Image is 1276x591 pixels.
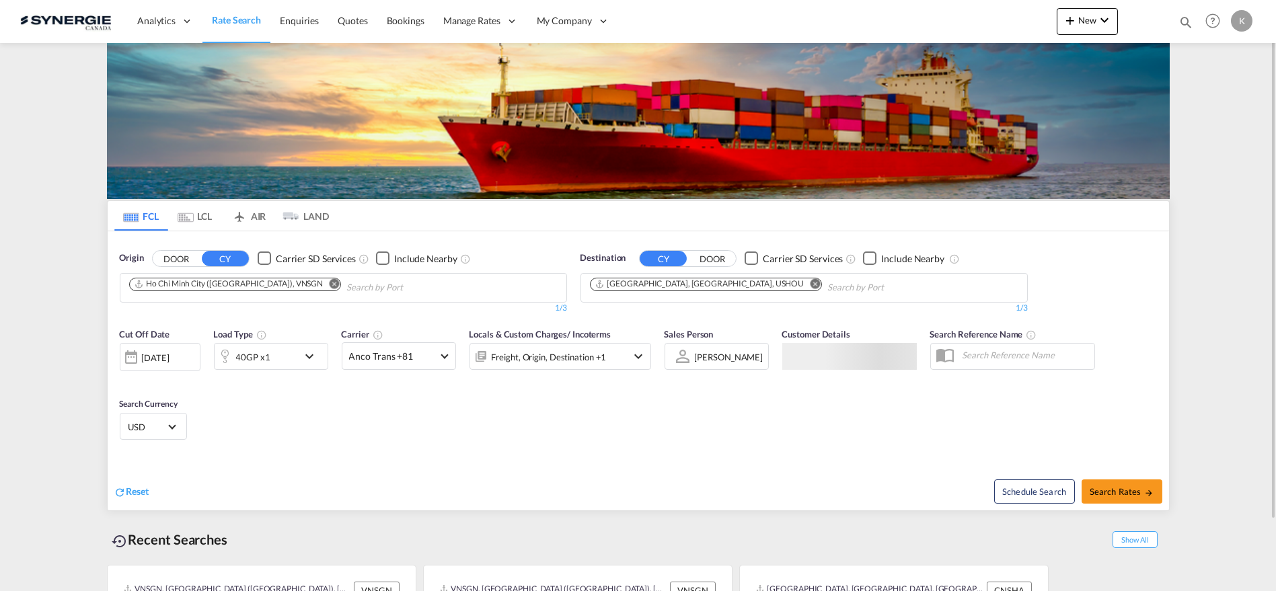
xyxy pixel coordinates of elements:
[492,348,607,366] div: Freight Origin Destination Factory Stuffing
[1201,9,1231,34] div: Help
[212,14,261,26] span: Rate Search
[930,329,1037,340] span: Search Reference Name
[580,303,1028,314] div: 1/3
[373,329,383,340] md-icon: The selected Trucker/Carrierwill be displayed in the rate results If the rates are from another f...
[689,251,736,266] button: DOOR
[1178,15,1193,35] div: icon-magnify
[301,348,324,364] md-icon: icon-chevron-down
[108,231,1169,510] div: OriginDOOR CY Checkbox No InkUnchecked: Search for CY (Container Yard) services for all selected ...
[595,278,804,290] div: Houston, TX, USHOU
[342,329,383,340] span: Carrier
[470,329,611,340] span: Locals & Custom Charges
[120,251,144,265] span: Origin
[1026,329,1037,340] md-icon: Your search will be saved by the below given name
[280,15,319,26] span: Enquiries
[640,251,687,266] button: CY
[276,252,356,266] div: Carrier SD Services
[134,278,326,290] div: Press delete to remove this chip.
[114,485,149,500] div: icon-refreshReset
[127,417,180,436] md-select: Select Currency: $ USDUnited States Dollar
[1144,488,1154,498] md-icon: icon-arrow-right
[346,277,474,299] input: Chips input.
[1057,8,1118,35] button: icon-plus 400-fgNewicon-chevron-down
[137,14,176,28] span: Analytics
[801,278,821,292] button: Remove
[222,201,276,231] md-tab-item: AIR
[956,345,1094,365] input: Search Reference Name
[256,329,267,340] md-icon: icon-information-outline
[107,43,1170,199] img: LCL+%26+FCL+BACKGROUND.png
[276,201,330,231] md-tab-item: LAND
[231,208,248,219] md-icon: icon-airplane
[258,251,356,266] md-checkbox: Checkbox No Ink
[236,348,270,366] div: 40GP x1
[112,533,128,549] md-icon: icon-backup-restore
[153,251,200,266] button: DOOR
[134,278,324,290] div: Ho Chi Minh City (Saigon), VNSGN
[126,485,149,497] span: Reset
[1201,9,1224,32] span: Help
[387,15,424,26] span: Bookings
[120,370,130,388] md-datepicker: Select
[114,486,126,498] md-icon: icon-refresh
[580,251,626,265] span: Destination
[443,14,500,28] span: Manage Rates
[1096,12,1113,28] md-icon: icon-chevron-down
[1178,15,1193,30] md-icon: icon-magnify
[127,274,480,299] md-chips-wrap: Chips container. Use arrow keys to select chips.
[349,350,437,363] span: Anco Trans +81
[359,253,369,264] md-icon: Unchecked: Search for CY (Container Yard) services for all selected carriers.Checked : Search for...
[827,277,955,299] input: Chips input.
[394,252,457,266] div: Include Nearby
[120,343,200,371] div: [DATE]
[665,329,714,340] span: Sales Person
[693,347,765,366] md-select: Sales Person: Karen Mercier
[1231,10,1252,32] div: K
[320,278,340,292] button: Remove
[20,6,111,36] img: 1f56c880d42311ef80fc7dca854c8e59.png
[168,201,222,231] md-tab-item: LCL
[460,253,471,264] md-icon: Unchecked: Ignores neighbouring ports when fetching rates.Checked : Includes neighbouring ports w...
[120,329,170,340] span: Cut Off Date
[567,329,611,340] span: / Incoterms
[782,329,850,340] span: Customer Details
[120,399,178,409] span: Search Currency
[994,479,1075,504] button: Note: By default Schedule search will only considerorigin ports, destination ports and cut off da...
[846,253,856,264] md-icon: Unchecked: Search for CY (Container Yard) services for all selected carriers.Checked : Search for...
[214,343,328,370] div: 40GP x1icon-chevron-down
[1082,479,1162,504] button: Search Ratesicon-arrow-right
[763,252,843,266] div: Carrier SD Services
[142,352,170,364] div: [DATE]
[338,15,367,26] span: Quotes
[114,201,168,231] md-tab-item: FCL
[1090,486,1154,497] span: Search Rates
[537,14,592,28] span: My Company
[595,278,807,290] div: Press delete to remove this chip.
[1062,12,1078,28] md-icon: icon-plus 400-fg
[588,274,961,299] md-chips-wrap: Chips container. Use arrow keys to select chips.
[695,352,763,362] div: [PERSON_NAME]
[1113,531,1157,548] span: Show All
[470,343,651,370] div: Freight Origin Destination Factory Stuffingicon-chevron-down
[949,253,960,264] md-icon: Unchecked: Ignores neighbouring ports when fetching rates.Checked : Includes neighbouring ports w...
[214,329,267,340] span: Load Type
[107,524,233,555] div: Recent Searches
[202,251,249,266] button: CY
[128,421,166,433] span: USD
[881,252,944,266] div: Include Nearby
[376,251,457,266] md-checkbox: Checkbox No Ink
[745,251,843,266] md-checkbox: Checkbox No Ink
[120,303,567,314] div: 1/3
[1062,15,1113,26] span: New
[863,251,944,266] md-checkbox: Checkbox No Ink
[114,201,330,231] md-pagination-wrapper: Use the left and right arrow keys to navigate between tabs
[631,348,647,364] md-icon: icon-chevron-down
